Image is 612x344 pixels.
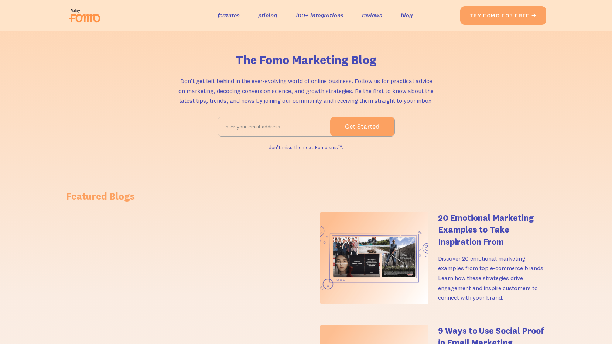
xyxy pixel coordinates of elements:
a: pricing [258,10,277,21]
h1: The Fomo Marketing Blog [236,53,377,67]
div: don't miss the next Fomoisms™. [269,142,343,153]
p: Don't get left behind in the ever-evolving world of online business. Follow us for practical advi... [177,76,435,106]
a: 20 Emotional Marketing Examples to Take Inspiration FromDiscover 20 emotional marketing examples ... [320,212,546,310]
h4: 20 Emotional Marketing Examples to Take Inspiration From [438,212,546,248]
a: blog [401,10,413,21]
a: try fomo for free [460,6,546,25]
h1: Featured Blogs [66,190,546,203]
input: Enter your email address [218,117,330,136]
a: reviews [362,10,382,21]
input: Get Started [330,117,394,136]
a: features [218,10,240,21]
span:  [531,12,537,19]
p: Discover 20 emotional marketing examples from top e-commerce brands. Learn how these strategies d... [438,254,546,303]
a: 100+ integrations [295,10,343,21]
